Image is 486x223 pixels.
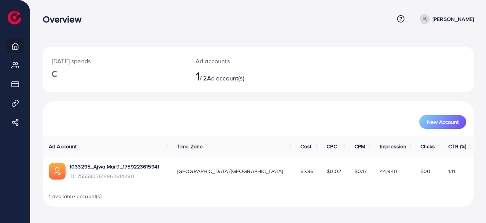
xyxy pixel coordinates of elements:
p: Ad accounts [196,56,285,66]
img: logo [8,11,21,24]
h2: / 2 [196,69,285,83]
span: 500 [420,167,430,175]
span: Clicks [420,143,435,150]
button: New Account [419,115,466,129]
span: 44,940 [380,167,397,175]
span: New Account [427,119,459,125]
span: CTR (%) [448,143,466,150]
span: Time Zone [177,143,203,150]
span: Ad Account [49,143,77,150]
span: 1.11 [448,167,455,175]
span: Cost [300,143,311,150]
span: Impression [380,143,407,150]
p: [DATE] spends [52,56,177,66]
img: ic-ads-acc.e4c84228.svg [49,163,66,180]
span: ID: 7555807614962614290 [69,172,159,180]
span: [GEOGRAPHIC_DATA]/[GEOGRAPHIC_DATA] [177,167,283,175]
span: 1 [196,67,200,85]
a: [PERSON_NAME] [417,14,474,24]
a: 1033295_Ajwa Mart1_1759223615941 [69,163,159,170]
span: CPM [354,143,365,150]
span: $0.02 [327,167,341,175]
span: 1 available account(s) [49,193,102,200]
span: Ad account(s) [207,74,244,82]
p: [PERSON_NAME] [433,14,474,24]
span: $0.17 [354,167,367,175]
span: $7.86 [300,167,313,175]
h3: Overview [43,14,87,25]
span: CPC [327,143,337,150]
